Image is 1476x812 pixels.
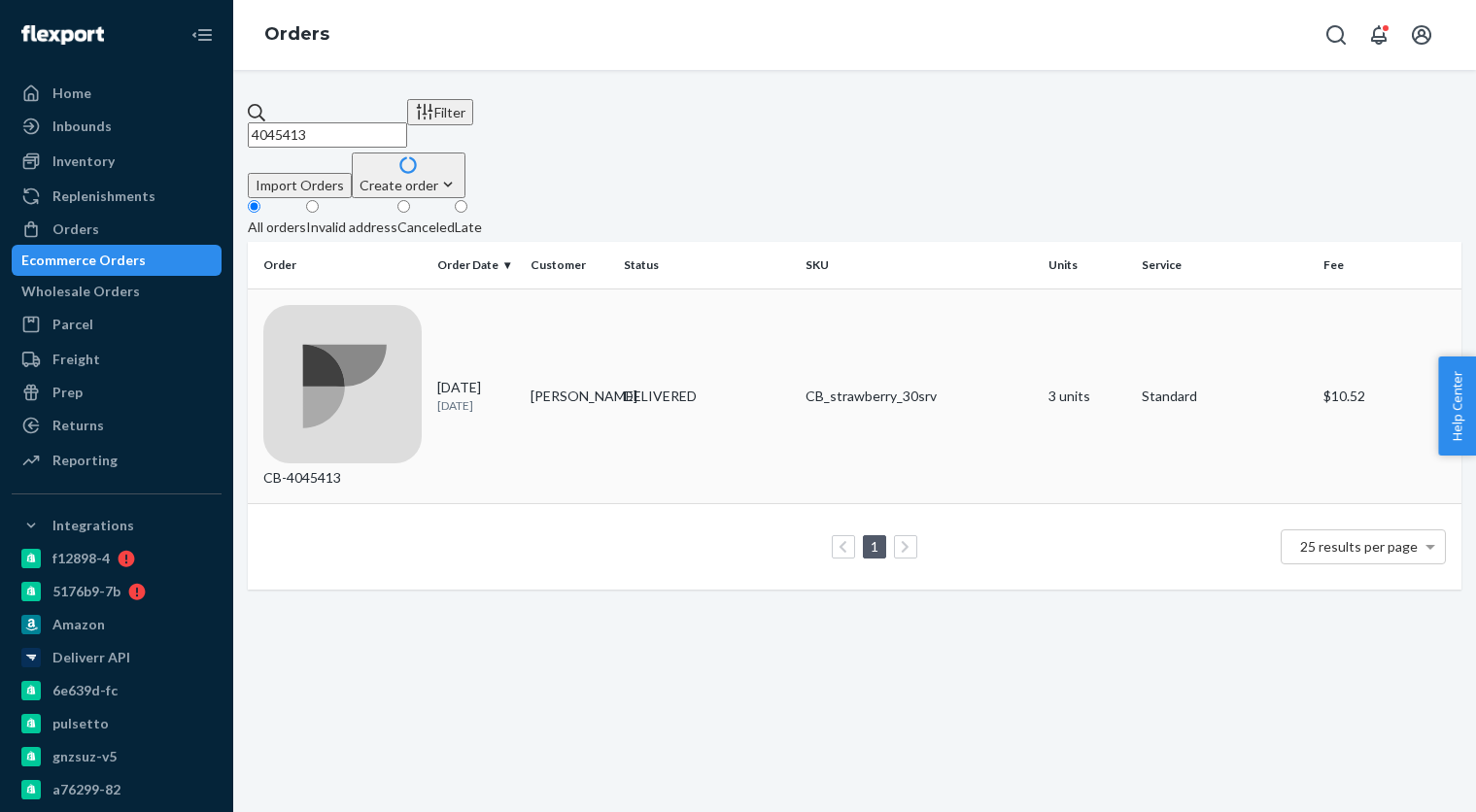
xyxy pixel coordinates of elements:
ol: breadcrumbs [249,7,345,63]
button: Open account menu [1402,16,1441,54]
a: Orders [12,214,222,245]
a: f12898-4 [12,543,222,574]
a: Freight [12,344,222,375]
a: 5176b9-7b [12,576,222,607]
a: Home [12,78,222,109]
th: Order Date [429,242,523,288]
th: Units [1041,242,1134,288]
input: Invalid address [306,200,319,213]
button: Close Navigation [183,16,222,54]
div: Deliverr API [52,648,130,667]
a: pulsetto [12,708,222,739]
td: [PERSON_NAME] [523,288,616,503]
a: Inbounds [12,111,222,142]
div: Ecommerce Orders [21,251,146,270]
div: Freight [52,350,100,369]
div: Inbounds [52,117,112,136]
button: Create order [352,152,465,198]
button: Filter [407,99,473,125]
div: CB-4045413 [263,305,422,488]
a: gnzsuz-v5 [12,741,222,772]
div: Parcel [52,315,93,334]
span: 25 results per page [1300,538,1418,555]
div: 6e639d-fc [52,681,118,700]
div: f12898-4 [52,549,110,568]
a: Inventory [12,146,222,177]
div: Replenishments [52,186,155,206]
a: Ecommerce Orders [12,245,222,276]
div: Canceled [397,218,455,237]
div: Customer [531,256,608,273]
div: Invalid address [306,218,397,237]
a: Returns [12,410,222,441]
th: Fee [1316,242,1461,288]
a: Deliverr API [12,642,222,673]
button: Open notifications [1359,16,1398,54]
input: Canceled [397,200,410,213]
p: Standard [1142,387,1308,406]
div: Create order [360,175,458,195]
div: Prep [52,383,83,402]
a: Parcel [12,309,222,340]
div: Home [52,84,91,103]
div: gnzsuz-v5 [52,747,117,766]
button: Import Orders [248,173,352,198]
p: [DATE] [437,397,515,414]
a: 6e639d-fc [12,675,222,706]
div: Orders [52,220,99,239]
div: Late [455,218,482,237]
button: Open Search Box [1317,16,1356,54]
div: Returns [52,416,104,435]
img: Flexport logo [21,25,104,45]
button: Help Center [1438,356,1476,456]
input: Search orders [248,122,407,148]
div: Amazon [52,615,105,634]
th: SKU [798,242,1041,288]
div: 5176b9-7b [52,582,120,601]
div: DELIVERED [624,387,790,406]
input: All orders [248,200,260,213]
div: a76299-82 [52,780,120,799]
a: Prep [12,377,222,408]
td: 3 units [1041,288,1134,503]
a: Amazon [12,609,222,640]
a: Reporting [12,445,222,476]
th: Status [616,242,798,288]
th: Service [1134,242,1316,288]
div: Wholesale Orders [21,282,140,301]
div: Inventory [52,152,115,171]
a: Wholesale Orders [12,276,222,307]
input: Late [455,200,467,213]
a: Replenishments [12,181,222,212]
div: Integrations [52,516,134,535]
div: All orders [248,218,306,237]
button: Integrations [12,510,222,541]
div: CB_strawberry_30srv [806,387,1033,406]
div: Filter [415,102,465,122]
div: Reporting [52,451,118,470]
a: Page 1 is your current page [867,538,882,555]
div: [DATE] [437,378,515,414]
a: a76299-82 [12,774,222,805]
th: Order [248,242,429,288]
td: $10.52 [1316,288,1461,503]
div: pulsetto [52,714,109,733]
a: Orders [264,23,329,45]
